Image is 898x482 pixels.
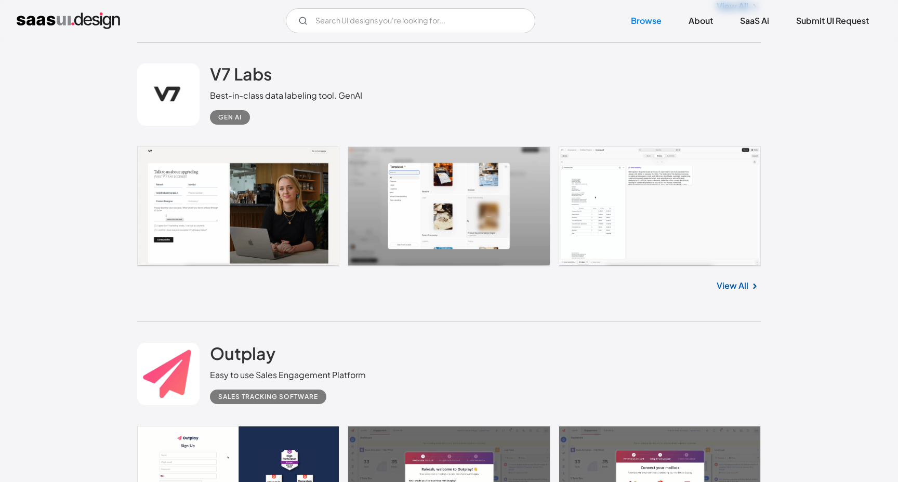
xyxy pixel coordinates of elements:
[286,8,535,33] form: Email Form
[210,63,272,89] a: V7 Labs
[286,8,535,33] input: Search UI designs you're looking for...
[210,89,362,102] div: Best-in-class data labeling tool. GenAI
[784,9,881,32] a: Submit UI Request
[17,12,120,29] a: home
[218,391,318,403] div: Sales Tracking Software
[218,111,242,124] div: Gen AI
[210,369,366,381] div: Easy to use Sales Engagement Platform
[210,343,275,364] h2: Outplay
[618,9,674,32] a: Browse
[210,63,272,84] h2: V7 Labs
[210,343,275,369] a: Outplay
[676,9,725,32] a: About
[728,9,782,32] a: SaaS Ai
[717,279,748,292] a: View All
